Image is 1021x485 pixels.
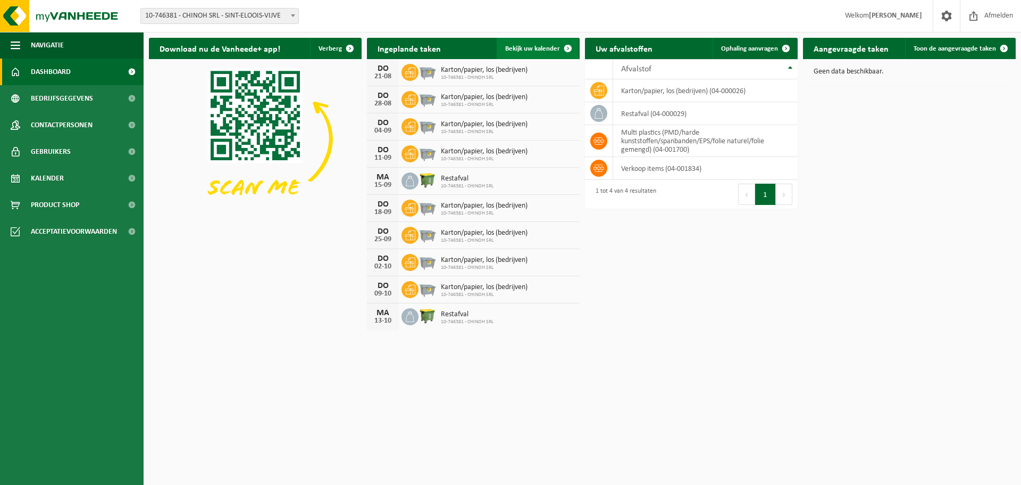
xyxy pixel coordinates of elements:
div: 15-09 [372,182,394,189]
div: 18-09 [372,209,394,216]
span: 10-746381 - CHINOH SRL [441,292,528,298]
span: 10-746381 - CHINOH SRL [441,210,528,217]
a: Ophaling aanvragen [713,38,797,59]
td: verkoop items (04-001834) [613,157,798,180]
div: 13-10 [372,317,394,325]
span: Karton/papier, los (bedrijven) [441,93,528,102]
span: Bedrijfsgegevens [31,85,93,112]
img: WB-2500-GAL-GY-01 [419,117,437,135]
div: 21-08 [372,73,394,80]
span: 10-746381 - CHINOH SRL [441,237,528,244]
span: Bekijk uw kalender [505,45,560,52]
div: DO [372,227,394,236]
img: WB-2500-GAL-GY-01 [419,280,437,298]
button: Previous [738,184,755,205]
td: restafval (04-000029) [613,102,798,125]
span: Karton/papier, los (bedrijven) [441,120,528,129]
button: 1 [755,184,776,205]
span: 10-746381 - CHINOH SRL [441,183,493,190]
div: 02-10 [372,263,394,270]
div: 09-10 [372,290,394,298]
div: 04-09 [372,127,394,135]
a: Toon de aangevraagde taken [905,38,1015,59]
span: 10-746381 - CHINOH SRL - SINT-ELOOIS-VIJVE [140,8,299,24]
img: WB-1100-HPE-GN-50 [419,307,437,325]
div: 11-09 [372,154,394,162]
td: multi plastics (PMD/harde kunststoffen/spanbanden/EPS/folie naturel/folie gemengd) (04-001700) [613,125,798,157]
h2: Download nu de Vanheede+ app! [149,38,291,59]
span: Karton/papier, los (bedrijven) [441,229,528,237]
div: 25-09 [372,236,394,243]
img: WB-2500-GAL-GY-01 [419,225,437,243]
span: Afvalstof [621,65,651,73]
span: Karton/papier, los (bedrijven) [441,202,528,210]
span: Ophaling aanvragen [721,45,778,52]
span: Acceptatievoorwaarden [31,218,117,245]
div: 28-08 [372,100,394,108]
div: DO [372,64,394,73]
span: Navigatie [31,32,64,59]
span: 10-746381 - CHINOH SRL [441,129,528,135]
div: DO [372,282,394,290]
span: Toon de aangevraagde taken [914,45,996,52]
img: Download de VHEPlus App [149,59,362,219]
span: 10-746381 - CHINOH SRL - SINT-ELOOIS-VIJVE [141,9,298,23]
img: WB-2500-GAL-GY-01 [419,144,437,162]
td: karton/papier, los (bedrijven) (04-000026) [613,79,798,102]
span: 10-746381 - CHINOH SRL [441,156,528,162]
img: WB-2500-GAL-GY-01 [419,198,437,216]
img: WB-2500-GAL-GY-01 [419,252,437,270]
div: DO [372,254,394,263]
span: Contactpersonen [31,112,93,138]
span: 10-746381 - CHINOH SRL [441,75,528,81]
img: WB-2500-GAL-GY-01 [419,89,437,108]
div: DO [372,119,394,127]
span: Dashboard [31,59,71,85]
span: Karton/papier, los (bedrijven) [441,283,528,292]
span: Kalender [31,165,64,192]
img: WB-1100-HPE-GN-50 [419,171,437,189]
span: 10-746381 - CHINOH SRL [441,319,493,325]
span: Karton/papier, los (bedrijven) [441,66,528,75]
span: Karton/papier, los (bedrijven) [441,147,528,156]
span: Product Shop [31,192,79,218]
button: Next [776,184,792,205]
img: WB-2500-GAL-GY-01 [419,62,437,80]
button: Verberg [310,38,361,59]
span: Restafval [441,310,493,319]
div: MA [372,309,394,317]
div: DO [372,146,394,154]
div: MA [372,173,394,182]
span: Verberg [319,45,342,52]
span: 10-746381 - CHINOH SRL [441,102,528,108]
strong: [PERSON_NAME] [869,12,922,20]
h2: Uw afvalstoffen [585,38,663,59]
span: Gebruikers [31,138,71,165]
a: Bekijk uw kalender [497,38,579,59]
span: Restafval [441,175,493,183]
p: Geen data beschikbaar. [814,68,1005,76]
span: Karton/papier, los (bedrijven) [441,256,528,265]
h2: Ingeplande taken [367,38,451,59]
span: 10-746381 - CHINOH SRL [441,265,528,271]
div: DO [372,200,394,209]
div: DO [372,92,394,100]
h2: Aangevraagde taken [803,38,899,59]
div: 1 tot 4 van 4 resultaten [590,183,656,206]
